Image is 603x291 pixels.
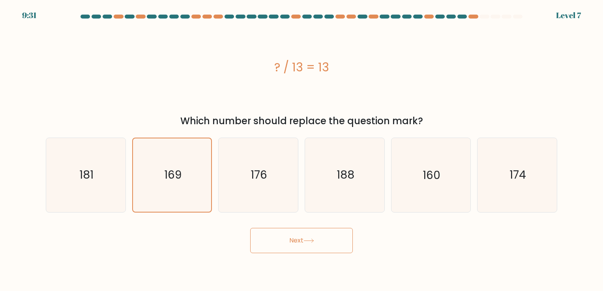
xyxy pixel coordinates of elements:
[250,228,353,253] button: Next
[164,168,182,183] text: 169
[251,168,268,183] text: 176
[556,9,581,21] div: Level 7
[46,58,557,76] div: ? / 13 = 13
[509,168,526,183] text: 174
[22,9,37,21] div: 9:31
[79,168,94,183] text: 181
[51,114,552,128] div: Which number should replace the question mark?
[423,168,440,183] text: 160
[337,168,354,183] text: 188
